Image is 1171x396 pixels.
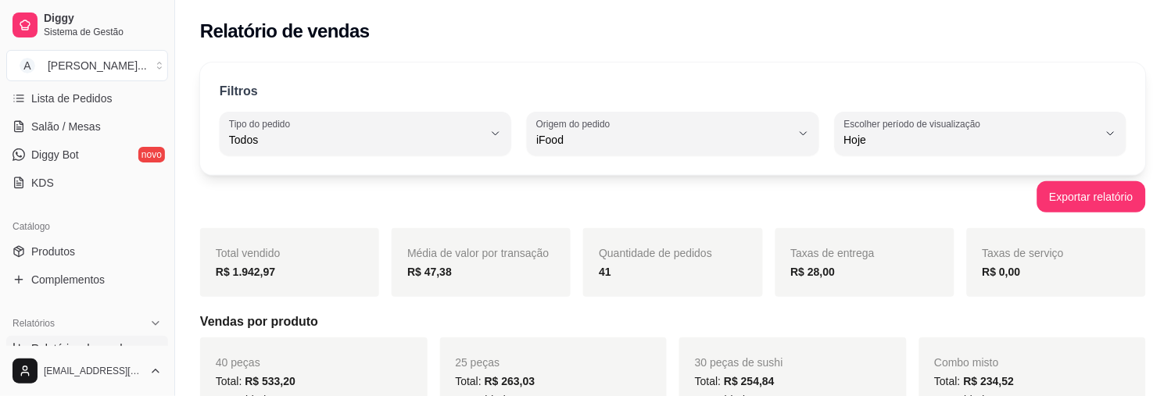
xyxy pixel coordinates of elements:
[44,365,143,377] span: [EMAIL_ADDRESS][DOMAIN_NAME]
[220,112,511,155] button: Tipo do pedidoTodos
[31,244,75,259] span: Produtos
[791,266,836,278] strong: R$ 28,00
[216,375,295,387] span: Total:
[835,112,1126,155] button: Escolher período de visualizaçãoHoje
[485,375,535,387] span: R$ 263,03
[216,356,260,369] span: 40 peças
[6,170,168,195] a: KDS
[31,272,105,287] span: Complementos
[935,356,999,369] span: Combo misto
[6,352,168,390] button: [EMAIL_ADDRESS][DOMAIN_NAME]
[216,266,275,278] strong: R$ 1.942,97
[31,147,79,162] span: Diggy Bot
[791,247,875,259] span: Taxas de entrega
[31,91,113,106] span: Lista de Pedidos
[724,375,775,387] span: R$ 254,84
[6,142,168,167] a: Diggy Botnovo
[200,312,1146,331] h5: Vendas por produto
[964,375,1015,387] span: R$ 234,52
[44,12,162,26] span: Diggy
[844,132,1098,148] span: Hoje
[6,6,168,44] a: DiggySistema de Gestão
[6,336,168,361] a: Relatórios de vendas
[599,266,611,278] strong: 41
[200,19,370,44] h2: Relatório de vendas
[6,214,168,239] div: Catálogo
[983,247,1064,259] span: Taxas de serviço
[935,375,1015,387] span: Total:
[6,239,168,264] a: Produtos
[1037,181,1146,212] button: Exportar relatório
[536,132,790,148] span: iFood
[407,247,549,259] span: Média de valor por transação
[13,317,55,330] span: Relatórios
[983,266,1021,278] strong: R$ 0,00
[536,117,615,130] label: Origem do pedido
[220,82,258,101] p: Filtros
[695,356,783,369] span: 30 peças de sushi
[31,119,101,134] span: Salão / Mesas
[31,175,54,191] span: KDS
[599,247,712,259] span: Quantidade de pedidos
[6,114,168,139] a: Salão / Mesas
[456,356,500,369] span: 25 peças
[229,117,295,130] label: Tipo do pedido
[6,50,168,81] button: Select a team
[44,26,162,38] span: Sistema de Gestão
[31,341,134,356] span: Relatórios de vendas
[456,375,535,387] span: Total:
[6,267,168,292] a: Complementos
[229,132,483,148] span: Todos
[216,247,281,259] span: Total vendido
[695,375,775,387] span: Total:
[844,117,986,130] label: Escolher período de visualização
[20,58,35,73] span: A
[527,112,818,155] button: Origem do pedidoiFood
[245,375,295,387] span: R$ 533,20
[6,86,168,111] a: Lista de Pedidos
[407,266,452,278] strong: R$ 47,38
[48,58,147,73] div: [PERSON_NAME] ...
